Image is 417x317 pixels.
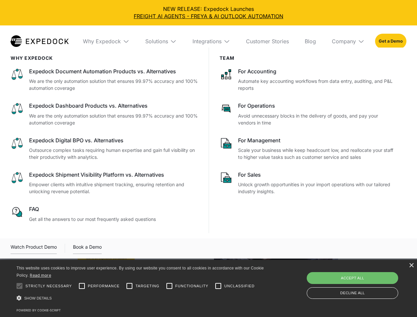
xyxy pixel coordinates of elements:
div: For Accounting [238,68,396,75]
div: Expedock Digital BPO vs. Alternatives [29,137,198,144]
span: Targeting [135,283,159,289]
div: For Sales [238,171,396,178]
p: Outsource complex tasks requiring human expertise and gain full visibility on their productivity ... [29,147,198,160]
p: We are the only automation solution that ensures 99.97% accuracy and 100% automation coverage [29,112,198,126]
div: Solutions [145,38,168,45]
span: Show details [24,296,52,300]
a: Get a Demo [375,34,406,49]
p: Get all the answers to our most frequently asked questions [29,216,198,223]
div: Why Expedock [78,25,135,57]
a: Expedock Document Automation Products vs. AlternativesWe are the only automation solution that en... [11,68,198,91]
div: Expedock Dashboard Products vs. Alternatives [29,102,198,109]
a: Read more [30,273,51,278]
a: FAQGet all the answers to our most frequently asked questions [11,205,198,222]
div: Company [332,38,356,45]
div: For Management [238,137,396,144]
div: FAQ [29,205,198,213]
a: Expedock Dashboard Products vs. AlternativesWe are the only automation solution that ensures 99.9... [11,102,198,126]
div: Team [220,55,396,61]
a: For SalesUnlock growth opportunities in your import operations with our tailored industry insights. [220,171,396,195]
span: Functionality [175,283,208,289]
a: For OperationsAvoid unnecessary blocks in the delivery of goods, and pay your vendors in time [220,102,396,126]
a: open lightbox [11,243,57,254]
div: Integrations [187,25,235,57]
div: WHy Expedock [11,55,198,61]
p: Unlock growth opportunities in your import operations with our tailored industry insights. [238,181,396,195]
p: Avoid unnecessary blocks in the delivery of goods, and pay your vendors in time [238,112,396,126]
a: For AccountingAutomate key accounting workflows from data entry, auditing, and P&L reports [220,68,396,91]
div: Why Expedock [83,38,121,45]
div: For Operations [238,102,396,109]
span: This website uses cookies to improve user experience. By using our website you consent to all coo... [17,266,264,278]
a: Expedock Shipment Visibility Platform vs. AlternativesEmpower clients with intuitive shipment tra... [11,171,198,195]
span: Strictly necessary [25,283,72,289]
span: Unclassified [224,283,255,289]
div: Expedock Shipment Visibility Platform vs. Alternatives [29,171,198,178]
p: We are the only automation solution that ensures 99.97% accuracy and 100% automation coverage [29,78,198,91]
a: For ManagementScale your business while keep headcount low, and reallocate your staff to higher v... [220,137,396,160]
span: Performance [88,283,120,289]
a: Book a Demo [73,243,102,254]
div: Solutions [140,25,182,57]
iframe: Chat Widget [307,246,417,317]
a: Powered by cookie-script [17,308,61,312]
div: Integrations [192,38,222,45]
div: Expedock Document Automation Products vs. Alternatives [29,68,198,75]
div: NEW RELEASE: Expedock Launches [5,5,412,20]
a: Customer Stories [241,25,294,57]
p: Empower clients with intuitive shipment tracking, ensuring retention and unlocking revenue potent... [29,181,198,195]
p: Automate key accounting workflows from data entry, auditing, and P&L reports [238,78,396,91]
a: FREIGHT AI AGENTS - FREYA & AI OUTLOOK AUTOMATION [5,13,412,20]
a: Expedock Digital BPO vs. AlternativesOutsource complex tasks requiring human expertise and gain f... [11,137,198,160]
div: Company [327,25,370,57]
div: Show details [17,294,266,303]
div: Watch Product Demo [11,243,57,254]
a: Blog [299,25,321,57]
p: Scale your business while keep headcount low, and reallocate your staff to higher value tasks suc... [238,147,396,160]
